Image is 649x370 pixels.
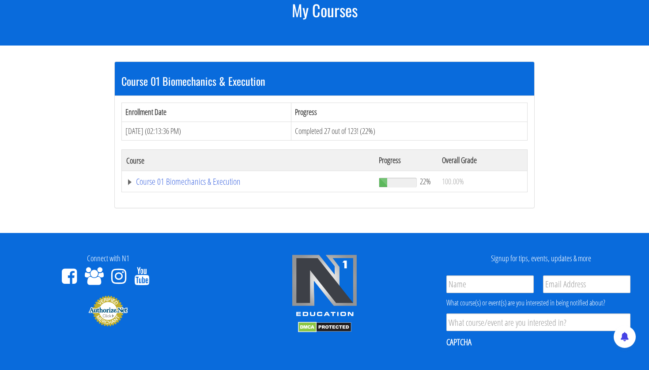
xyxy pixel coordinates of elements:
[122,150,374,171] th: Course
[291,103,528,122] th: Progress
[298,322,351,332] img: DMCA.com Protection Status
[7,254,210,263] h4: Connect with N1
[439,254,642,263] h4: Signup for tips, events, updates & more
[291,122,528,141] td: Completed 27 out of 123! (22%)
[291,254,358,320] img: n1-edu-logo
[543,275,630,293] input: Email Address
[121,75,528,87] h3: Course 01 Biomechanics & Execution
[438,150,528,171] th: Overall Grade
[374,150,438,171] th: Progress
[446,298,630,308] div: What course(s) or event(s) are you interested in being notified about?
[446,313,630,331] input: What course/event are you interested in?
[122,103,291,122] th: Enrollment Date
[126,177,370,186] a: Course 01 Biomechanics & Execution
[420,176,431,186] span: 22%
[122,122,291,141] td: [DATE] (02:13:36 PM)
[446,275,534,293] input: Name
[446,336,472,348] label: CAPTCHA
[438,171,528,192] td: 100.00%
[88,295,128,327] img: Authorize.Net Merchant - Click to Verify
